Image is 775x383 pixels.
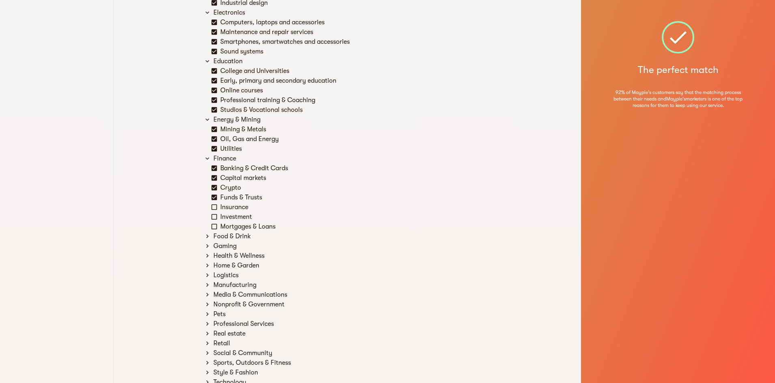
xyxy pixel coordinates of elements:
div: Mortgages & Loans [219,222,506,231]
div: Home & Garden [212,261,506,270]
div: Retail [212,338,506,348]
div: Studios & Vocational schools [219,105,506,115]
div: Computers, laptops and accessories [219,17,506,27]
div: College and Universities [219,66,506,76]
div: Crypto [219,183,506,193]
div: Professional training & Coaching [219,95,506,105]
div: Style & Fashion [212,368,506,377]
span: 92% of Mayple's customers say that the matching process between their needs and Mayple's marketer... [612,89,744,109]
div: Real estate [212,329,506,338]
div: Social & Community [212,348,506,358]
div: Oil, Gas and Energy [219,134,506,144]
div: Sports, Outdoors & Fitness [212,358,506,368]
div: Energy & Mining [212,115,506,124]
div: Manufacturing [212,280,506,290]
div: Insurance [219,202,506,212]
div: Health & Wellness [212,251,506,261]
div: Mining & Metals [219,124,506,134]
div: Investment [219,212,506,222]
div: Logistics [212,270,506,280]
div: Maintenance and repair services [219,27,506,37]
div: Pets [212,309,506,319]
div: Education [212,56,506,66]
div: Smartphones, smartwatches and accessories [219,37,506,47]
div: Nonprofit & Government [212,300,506,309]
div: Media & Communications [212,290,506,300]
div: Online courses [219,86,506,95]
div: Utilities [219,144,506,154]
div: Banking & Credit Cards [219,163,506,173]
div: Sound systems [219,47,506,56]
div: Finance [212,154,506,163]
div: Funds & Trusts [219,193,506,202]
div: Capital markets [219,173,506,183]
div: Early, primary and secondary education [219,76,506,86]
h5: The perfect match [638,63,719,76]
div: Electronics [212,8,506,17]
div: Professional Services [212,319,506,329]
div: Gaming [212,241,506,251]
div: Food & Drink [212,231,506,241]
